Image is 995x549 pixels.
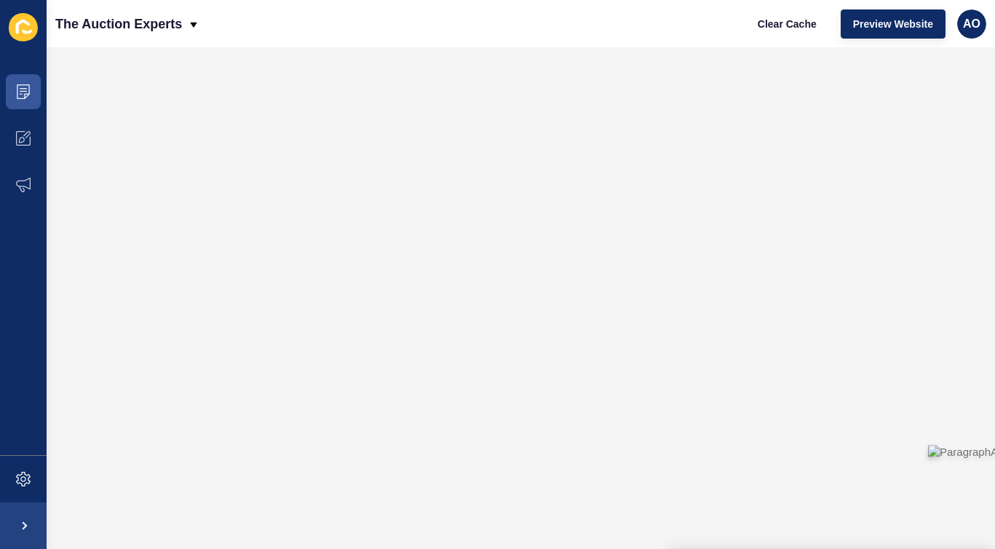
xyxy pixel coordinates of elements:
[853,17,933,31] span: Preview Website
[963,17,980,31] span: AO
[745,9,829,39] button: Clear Cache
[55,6,182,42] p: The Auction Experts
[841,9,946,39] button: Preview Website
[758,17,817,31] span: Clear Cache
